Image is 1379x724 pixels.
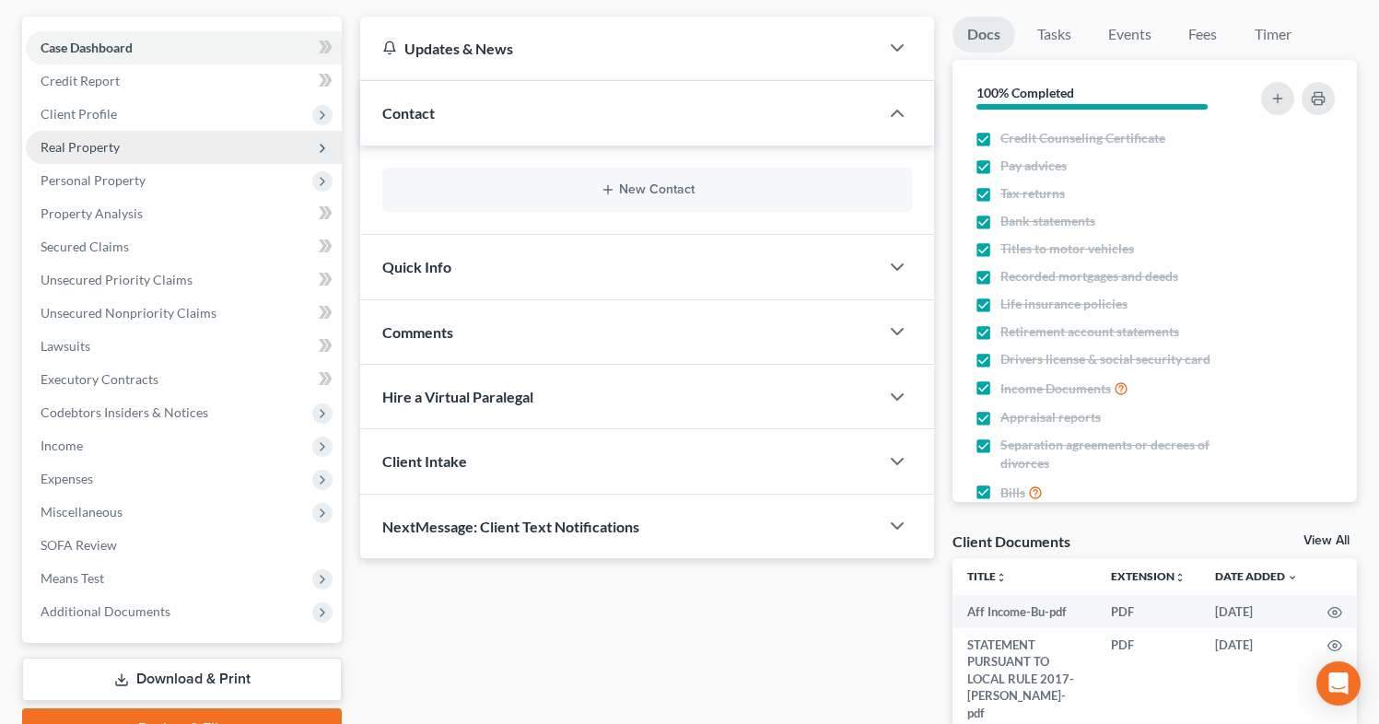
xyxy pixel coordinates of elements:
[26,230,342,263] a: Secured Claims
[26,363,342,396] a: Executory Contracts
[1093,17,1166,53] a: Events
[22,658,342,701] a: Download & Print
[1000,239,1134,258] span: Titles to motor vehicles
[952,595,1096,628] td: Aff Income-Bu-pdf
[41,603,170,619] span: Additional Documents
[1096,595,1200,628] td: PDF
[1287,572,1298,583] i: expand_more
[26,263,342,297] a: Unsecured Priority Claims
[1000,157,1067,175] span: Pay advices
[1174,17,1233,53] a: Fees
[1000,436,1240,473] span: Separation agreements or decrees of divorces
[1000,212,1095,230] span: Bank statements
[976,85,1074,100] strong: 100% Completed
[1174,572,1186,583] i: unfold_more
[1000,408,1101,426] span: Appraisal reports
[41,570,104,586] span: Means Test
[41,438,83,453] span: Income
[1000,350,1210,368] span: Drivers license & social security card
[41,205,143,221] span: Property Analysis
[26,529,342,562] a: SOFA Review
[382,388,533,405] span: Hire a Virtual Paralegal
[382,39,857,58] div: Updates & News
[41,537,117,553] span: SOFA Review
[952,17,1015,53] a: Docs
[382,258,451,275] span: Quick Info
[1000,322,1179,341] span: Retirement account statements
[1000,267,1178,286] span: Recorded mortgages and deeds
[1023,17,1086,53] a: Tasks
[1000,184,1065,203] span: Tax returns
[41,172,146,188] span: Personal Property
[26,197,342,230] a: Property Analysis
[1111,569,1186,583] a: Extensionunfold_more
[41,239,129,254] span: Secured Claims
[1240,17,1306,53] a: Timer
[397,182,897,197] button: New Contact
[967,569,1007,583] a: Titleunfold_more
[996,572,1007,583] i: unfold_more
[1000,295,1128,313] span: Life insurance policies
[1316,661,1361,706] div: Open Intercom Messenger
[952,531,1070,551] div: Client Documents
[1215,569,1298,583] a: Date Added expand_more
[41,371,158,387] span: Executory Contracts
[26,297,342,330] a: Unsecured Nonpriority Claims
[41,305,216,321] span: Unsecured Nonpriority Claims
[26,330,342,363] a: Lawsuits
[26,31,342,64] a: Case Dashboard
[41,40,133,55] span: Case Dashboard
[1303,534,1350,547] a: View All
[382,452,467,470] span: Client Intake
[41,504,123,520] span: Miscellaneous
[1000,484,1025,502] span: Bills
[41,471,93,486] span: Expenses
[41,338,90,354] span: Lawsuits
[26,64,342,98] a: Credit Report
[41,106,117,122] span: Client Profile
[41,272,193,287] span: Unsecured Priority Claims
[382,518,639,535] span: NextMessage: Client Text Notifications
[41,139,120,155] span: Real Property
[1000,380,1111,398] span: Income Documents
[1000,129,1165,147] span: Credit Counseling Certificate
[1200,595,1313,628] td: [DATE]
[382,323,453,341] span: Comments
[41,404,208,420] span: Codebtors Insiders & Notices
[41,73,120,88] span: Credit Report
[382,104,435,122] span: Contact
